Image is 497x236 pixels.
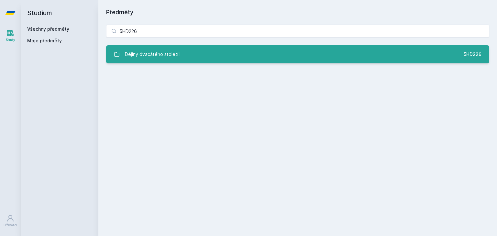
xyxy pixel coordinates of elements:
[27,26,69,32] a: Všechny předměty
[6,38,15,42] div: Study
[4,223,17,228] div: Uživatel
[1,211,19,231] a: Uživatel
[106,45,489,63] a: Dějiny dvacátého století I 5HD226
[27,38,62,44] span: Moje předměty
[1,26,19,46] a: Study
[125,48,181,61] div: Dějiny dvacátého století I
[464,51,481,58] div: 5HD226
[106,25,489,38] input: Název nebo ident předmětu…
[106,8,489,17] h1: Předměty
